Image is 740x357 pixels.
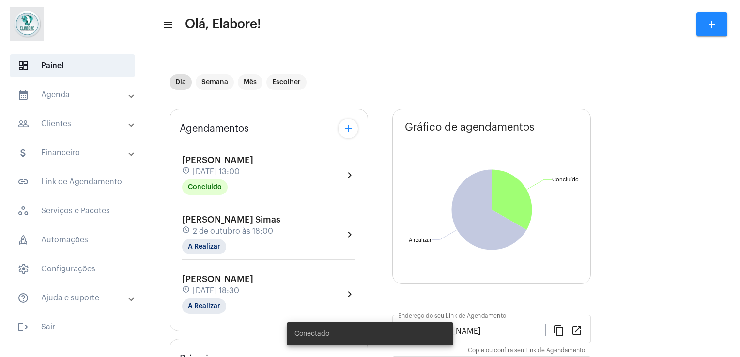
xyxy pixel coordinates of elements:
[182,298,226,314] mat-chip: A Realizar
[294,329,329,339] span: Conectado
[10,228,135,252] span: Automações
[163,19,172,30] mat-icon: sidenav icon
[6,286,145,310] mat-expansion-panel-header: sidenav iconAjuda e suporte
[571,324,583,336] mat-icon: open_in_new
[17,118,129,130] mat-panel-title: Clientes
[17,60,29,72] span: sidenav icon
[17,263,29,275] span: sidenav icon
[182,275,253,283] span: [PERSON_NAME]
[170,74,192,90] mat-chip: Dia
[17,205,29,217] span: sidenav icon
[409,238,432,243] text: A realizar
[344,229,355,240] mat-icon: chevron_right
[193,167,240,176] span: [DATE] 13:00
[10,315,135,339] span: Sair
[182,156,253,164] span: [PERSON_NAME]
[706,18,718,30] mat-icon: add
[17,89,29,101] mat-icon: sidenav icon
[182,285,191,296] mat-icon: schedule
[344,169,355,181] mat-icon: chevron_right
[266,74,307,90] mat-chip: Escolher
[182,179,228,195] mat-chip: Concluído
[405,121,535,133] span: Gráfico de agendamentos
[17,89,129,101] mat-panel-title: Agenda
[17,147,29,159] mat-icon: sidenav icon
[182,215,280,224] span: [PERSON_NAME] Simas
[6,83,145,106] mat-expansion-panel-header: sidenav iconAgenda
[344,288,355,300] mat-icon: chevron_right
[468,347,585,354] mat-hint: Copie ou confira seu Link de Agendamento
[180,123,249,134] span: Agendamentos
[182,166,191,177] mat-icon: schedule
[17,176,29,188] mat-icon: sidenav icon
[196,74,234,90] mat-chip: Semana
[17,147,129,159] mat-panel-title: Financeiro
[552,177,579,182] text: Concluído
[10,170,135,193] span: Link de Agendamento
[193,227,273,236] span: 2 de outubro às 18:00
[17,321,29,333] mat-icon: sidenav icon
[8,5,46,44] img: 4c6856f8-84c7-1050-da6c-cc5081a5dbaf.jpg
[17,292,29,304] mat-icon: sidenav icon
[342,123,354,134] mat-icon: add
[17,234,29,246] span: sidenav icon
[193,286,239,295] span: [DATE] 18:30
[17,118,29,130] mat-icon: sidenav icon
[6,141,145,164] mat-expansion-panel-header: sidenav iconFinanceiro
[6,112,145,135] mat-expansion-panel-header: sidenav iconClientes
[10,199,135,223] span: Serviços e Pacotes
[238,74,262,90] mat-chip: Mês
[398,327,545,336] input: Link
[17,292,129,304] mat-panel-title: Ajuda e suporte
[10,257,135,281] span: Configurações
[182,226,191,237] mat-icon: schedule
[185,16,261,32] span: Olá, Elabore!
[553,324,565,336] mat-icon: content_copy
[182,239,226,254] mat-chip: A Realizar
[10,54,135,77] span: Painel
